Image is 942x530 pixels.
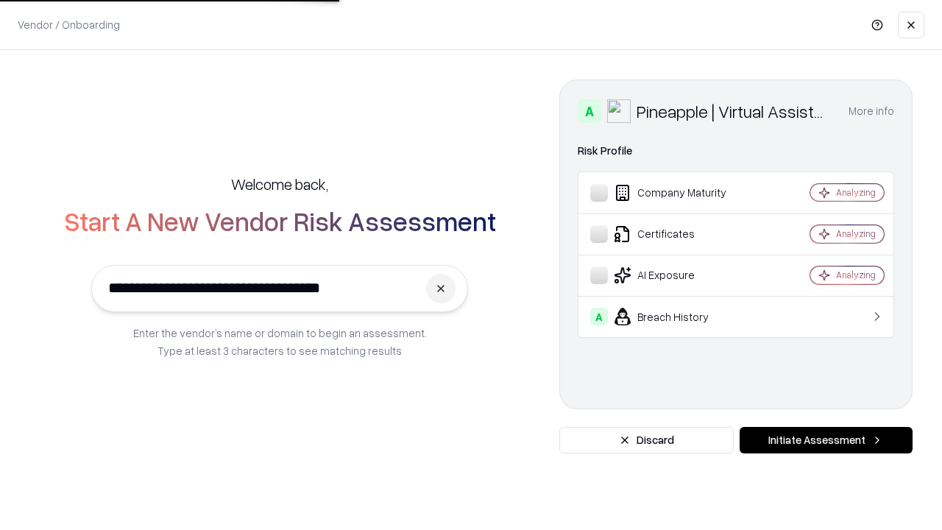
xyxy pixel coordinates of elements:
[849,98,894,124] button: More info
[637,99,831,123] div: Pineapple | Virtual Assistant Agency
[836,269,876,281] div: Analyzing
[64,206,496,236] h2: Start A New Vendor Risk Assessment
[133,324,427,359] p: Enter the vendor’s name or domain to begin an assessment. Type at least 3 characters to see match...
[590,308,766,325] div: Breach History
[836,186,876,199] div: Analyzing
[836,227,876,240] div: Analyzing
[740,427,913,453] button: Initiate Assessment
[590,308,608,325] div: A
[607,99,631,123] img: Pineapple | Virtual Assistant Agency
[231,174,328,194] h5: Welcome back,
[590,184,766,202] div: Company Maturity
[578,99,601,123] div: A
[18,17,120,32] p: Vendor / Onboarding
[559,427,734,453] button: Discard
[590,225,766,243] div: Certificates
[590,266,766,284] div: AI Exposure
[578,142,894,160] div: Risk Profile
